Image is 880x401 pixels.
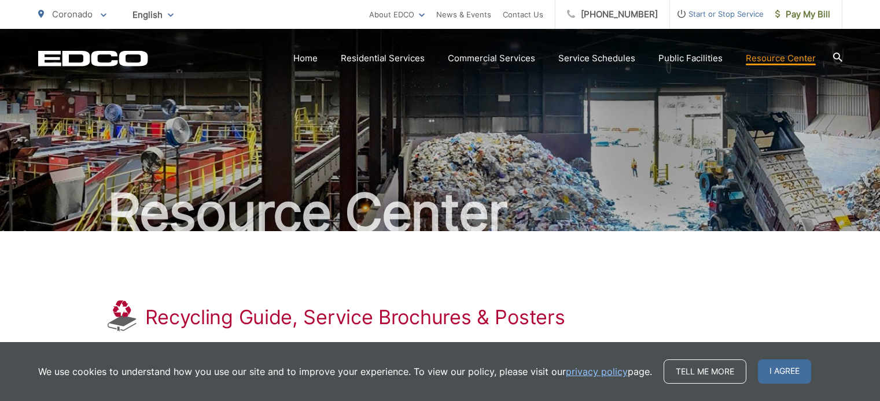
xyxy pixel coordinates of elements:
h2: Resource Center [38,184,842,242]
a: Tell me more [664,359,746,384]
a: About EDCO [369,8,425,21]
a: Service Schedules [558,51,635,65]
p: We use cookies to understand how you use our site and to improve your experience. To view our pol... [38,365,652,378]
a: Resource Center [746,51,816,65]
span: I agree [758,359,811,384]
span: Pay My Bill [775,8,830,21]
a: Public Facilities [658,51,723,65]
a: News & Events [436,8,491,21]
a: Contact Us [503,8,543,21]
a: Commercial Services [448,51,535,65]
span: English [124,5,182,25]
a: Residential Services [341,51,425,65]
a: privacy policy [566,365,628,378]
a: EDCD logo. Return to the homepage. [38,50,148,66]
span: Coronado [52,9,93,20]
a: Home [293,51,318,65]
h1: Recycling Guide, Service Brochures & Posters [145,306,565,329]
